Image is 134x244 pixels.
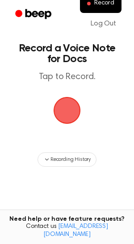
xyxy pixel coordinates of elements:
[9,6,59,23] a: Beep
[5,223,129,239] span: Contact us
[38,152,96,167] button: Recording History
[54,97,80,124] img: Beep Logo
[82,13,125,34] a: Log Out
[43,223,108,238] a: [EMAIL_ADDRESS][DOMAIN_NAME]
[50,156,91,164] span: Recording History
[16,72,118,83] p: Tap to Record.
[16,43,118,64] h1: Record a Voice Note for Docs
